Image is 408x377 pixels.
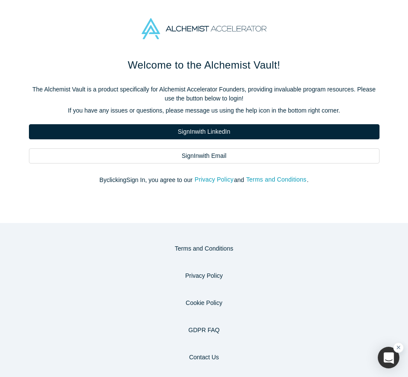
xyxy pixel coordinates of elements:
button: Terms and Conditions [166,241,242,256]
h1: Welcome to the Alchemist Vault! [29,57,380,73]
a: SignInwith Email [29,148,380,163]
button: Contact Us [180,350,228,365]
p: If you have any issues or questions, please message us using the help icon in the bottom right co... [29,106,380,115]
p: The Alchemist Vault is a product specifically for Alchemist Accelerator Founders, providing inval... [29,85,380,103]
p: By clicking Sign In , you agree to our and . [29,176,380,185]
button: Privacy Policy [194,175,234,185]
img: Alchemist Accelerator Logo [142,18,266,39]
a: GDPR FAQ [179,323,228,338]
a: SignInwith LinkedIn [29,124,380,139]
button: Terms and Conditions [246,175,307,185]
button: Cookie Policy [177,295,231,311]
button: Privacy Policy [176,268,232,283]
